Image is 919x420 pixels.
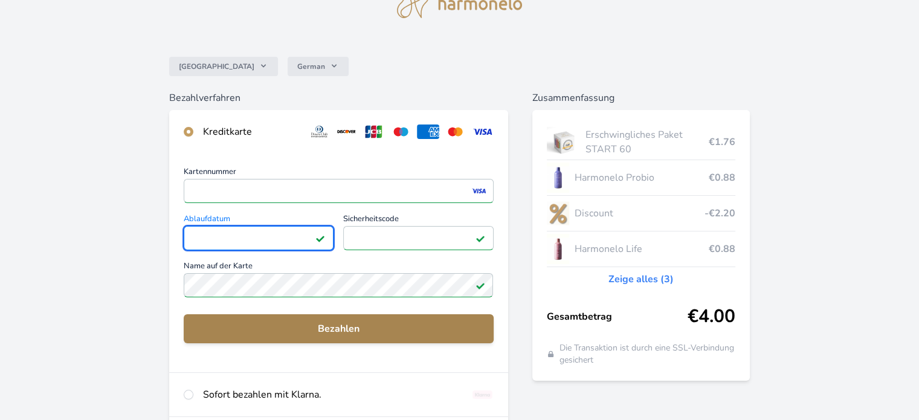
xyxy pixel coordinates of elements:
[363,124,385,139] img: jcb.svg
[184,168,493,179] span: Kartennummer
[297,62,325,71] span: German
[193,321,483,336] span: Bezahlen
[547,309,688,324] span: Gesamtbetrag
[705,206,735,221] span: -€2.20
[688,306,735,328] span: €4.00
[709,135,735,149] span: €1.76
[189,183,488,199] iframe: Iframe für Kartennummer
[169,57,278,76] button: [GEOGRAPHIC_DATA]
[559,342,735,366] span: Die Transaktion ist durch eine SSL-Verbindung gesichert
[288,57,349,76] button: German
[574,206,704,221] span: Discount
[184,262,493,273] span: Name auf der Karte
[349,230,488,247] iframe: Iframe für Sicherheitscode
[390,124,412,139] img: maestro.svg
[184,273,493,297] input: Name auf der KarteFeld gültig
[169,91,508,105] h6: Bezahlverfahren
[476,280,485,290] img: Feld gültig
[471,186,487,196] img: visa
[444,124,466,139] img: mc.svg
[184,215,334,226] span: Ablaufdatum
[585,128,708,157] span: Erschwingliches Paket START 60
[471,387,494,402] img: klarna_paynow.svg
[709,170,735,185] span: €0.88
[335,124,358,139] img: discover.svg
[547,234,570,264] img: CLEAN_LIFE_se_stinem_x-lo.jpg
[574,170,708,185] span: Harmonelo Probio
[547,163,570,193] img: CLEAN_PROBIO_se_stinem_x-lo.jpg
[203,124,298,139] div: Kreditkarte
[417,124,439,139] img: amex.svg
[184,314,493,343] button: Bezahlen
[308,124,331,139] img: diners.svg
[608,272,674,286] a: Zeige alles (3)
[203,387,461,402] div: Sofort bezahlen mit Klarna.
[179,62,254,71] span: [GEOGRAPHIC_DATA]
[547,198,570,228] img: discount-lo.png
[709,242,735,256] span: €0.88
[532,91,750,105] h6: Zusammenfassung
[547,127,581,157] img: start.jpg
[471,124,494,139] img: visa.svg
[315,233,325,243] img: Feld gültig
[476,233,485,243] img: Feld gültig
[343,215,493,226] span: Sicherheitscode
[189,230,328,247] iframe: Iframe für Ablaufdatum
[574,242,708,256] span: Harmonelo Life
